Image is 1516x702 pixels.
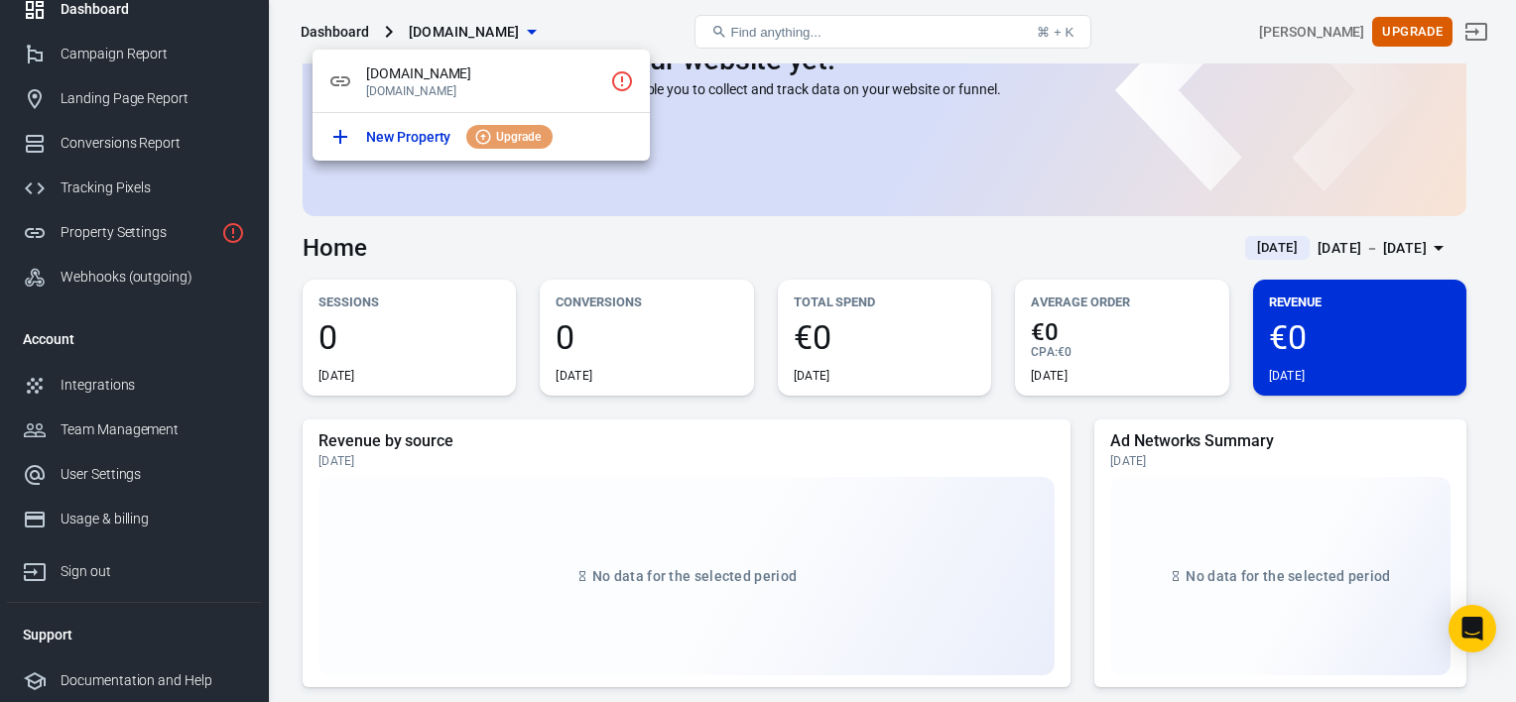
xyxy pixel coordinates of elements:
[366,127,450,148] p: New Property
[488,128,549,146] span: Upgrade
[313,50,650,113] div: [DOMAIN_NAME][DOMAIN_NAME]
[366,84,602,98] p: [DOMAIN_NAME]
[366,63,602,84] span: [DOMAIN_NAME]
[1449,605,1496,652] div: Open Intercom Messenger
[598,58,646,105] a: Click to setup tracking script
